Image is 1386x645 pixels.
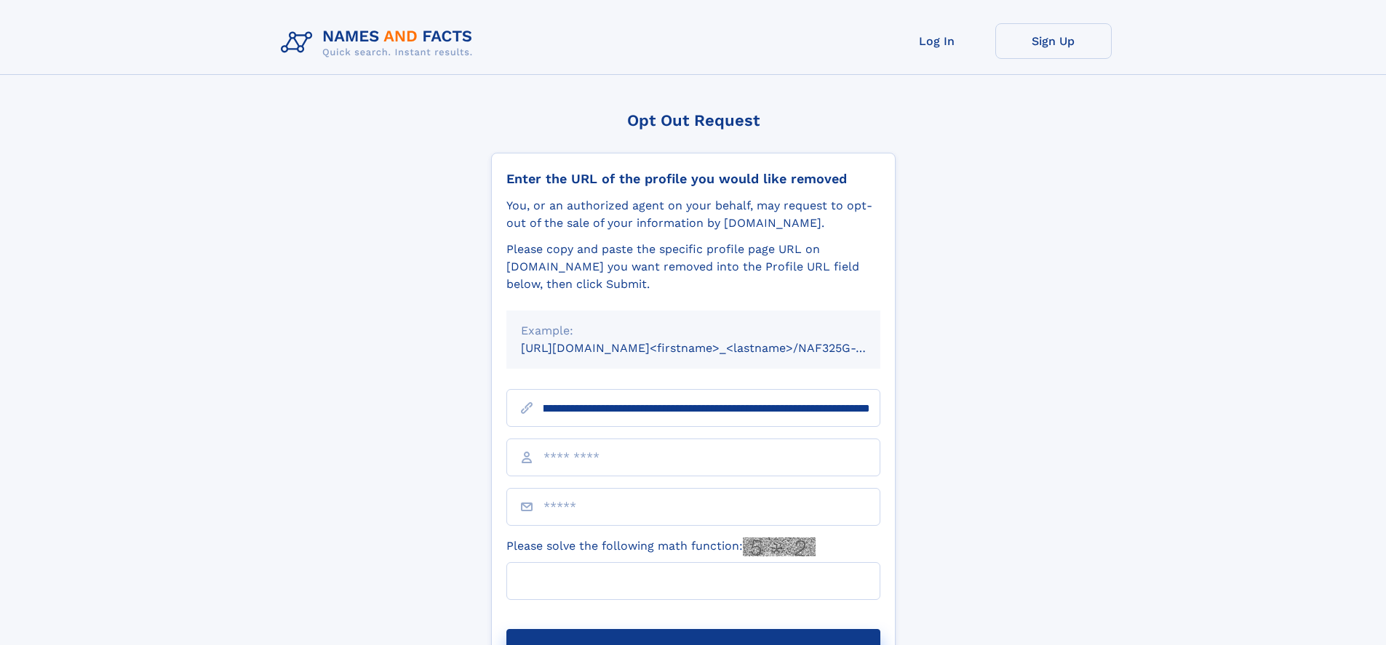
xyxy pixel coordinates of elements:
[879,23,995,59] a: Log In
[506,171,880,187] div: Enter the URL of the profile you would like removed
[275,23,485,63] img: Logo Names and Facts
[521,322,866,340] div: Example:
[995,23,1112,59] a: Sign Up
[491,111,896,129] div: Opt Out Request
[506,537,816,556] label: Please solve the following math function:
[521,341,908,355] small: [URL][DOMAIN_NAME]<firstname>_<lastname>/NAF325G-xxxxxxxx
[506,197,880,232] div: You, or an authorized agent on your behalf, may request to opt-out of the sale of your informatio...
[506,241,880,293] div: Please copy and paste the specific profile page URL on [DOMAIN_NAME] you want removed into the Pr...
